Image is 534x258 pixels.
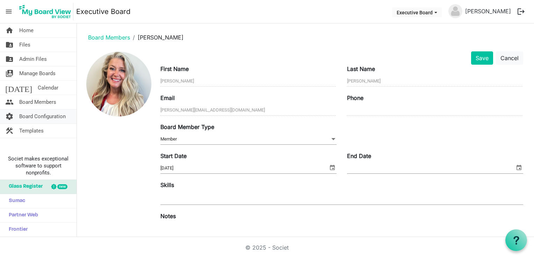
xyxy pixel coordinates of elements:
a: Board Members [88,34,130,41]
span: Sumac [5,194,25,208]
img: no-profile-picture.svg [448,4,462,18]
label: Phone [347,94,363,102]
label: End Date [347,152,371,160]
span: [DATE] [5,81,32,95]
label: Notes [160,212,176,220]
a: © 2025 - Societ [245,244,289,251]
label: First Name [160,65,189,73]
span: home [5,23,14,37]
span: Files [19,38,30,52]
img: LS-MNrqZjgQ_wrPGQ6y3TlJ-mG7o4JT1_0TuBKFgoAiQ40SA2tedeKhdbq5b_xD0KWyXqBKNCt8CSyyraCI1pA_full.png [86,52,151,116]
label: Last Name [347,65,375,73]
span: switch_account [5,66,14,80]
label: Board Member Type [160,123,214,131]
span: folder_shared [5,38,14,52]
span: Glass Register [5,180,43,194]
button: logout [514,4,528,19]
span: Board Configuration [19,109,66,123]
span: select [328,163,337,172]
span: Board Members [19,95,56,109]
span: Templates [19,124,44,138]
span: Frontier [5,223,28,237]
span: menu [2,5,15,18]
button: Cancel [496,51,523,65]
span: Home [19,23,34,37]
label: Start Date [160,152,187,160]
label: Email [160,94,175,102]
span: settings [5,109,14,123]
span: Societ makes exceptional software to support nonprofits. [3,155,73,176]
button: Save [471,51,493,65]
span: select [515,163,523,172]
li: [PERSON_NAME] [130,33,183,42]
span: Manage Boards [19,66,56,80]
span: Admin Files [19,52,47,66]
a: [PERSON_NAME] [462,4,514,18]
span: people [5,95,14,109]
span: folder_shared [5,52,14,66]
a: Executive Board [76,5,130,19]
div: new [57,184,67,189]
img: My Board View Logo [17,3,73,20]
a: My Board View Logo [17,3,76,20]
button: Executive Board dropdownbutton [392,7,442,17]
span: Partner Web [5,208,38,222]
label: Skills [160,181,174,189]
span: construction [5,124,14,138]
span: Calendar [38,81,58,95]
